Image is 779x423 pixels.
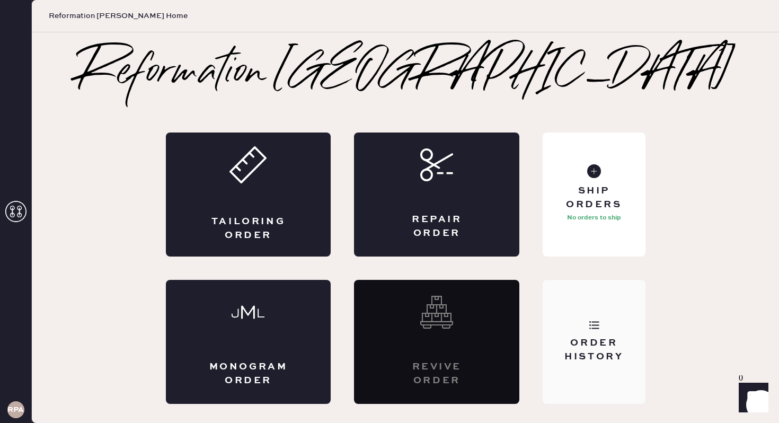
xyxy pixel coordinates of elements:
div: Repair Order [396,213,477,240]
span: Reformation [PERSON_NAME] Home [49,11,188,21]
p: No orders to ship [567,211,621,224]
div: Interested? Contact us at care@hemster.co [354,280,519,404]
div: Order History [551,337,636,363]
h3: RPA [7,406,24,413]
iframe: Front Chat [729,375,774,421]
div: Tailoring Order [208,215,289,242]
div: Revive order [396,360,477,387]
h2: Reformation [GEOGRAPHIC_DATA] [78,52,733,94]
div: Ship Orders [551,184,636,211]
div: Monogram Order [208,360,289,387]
